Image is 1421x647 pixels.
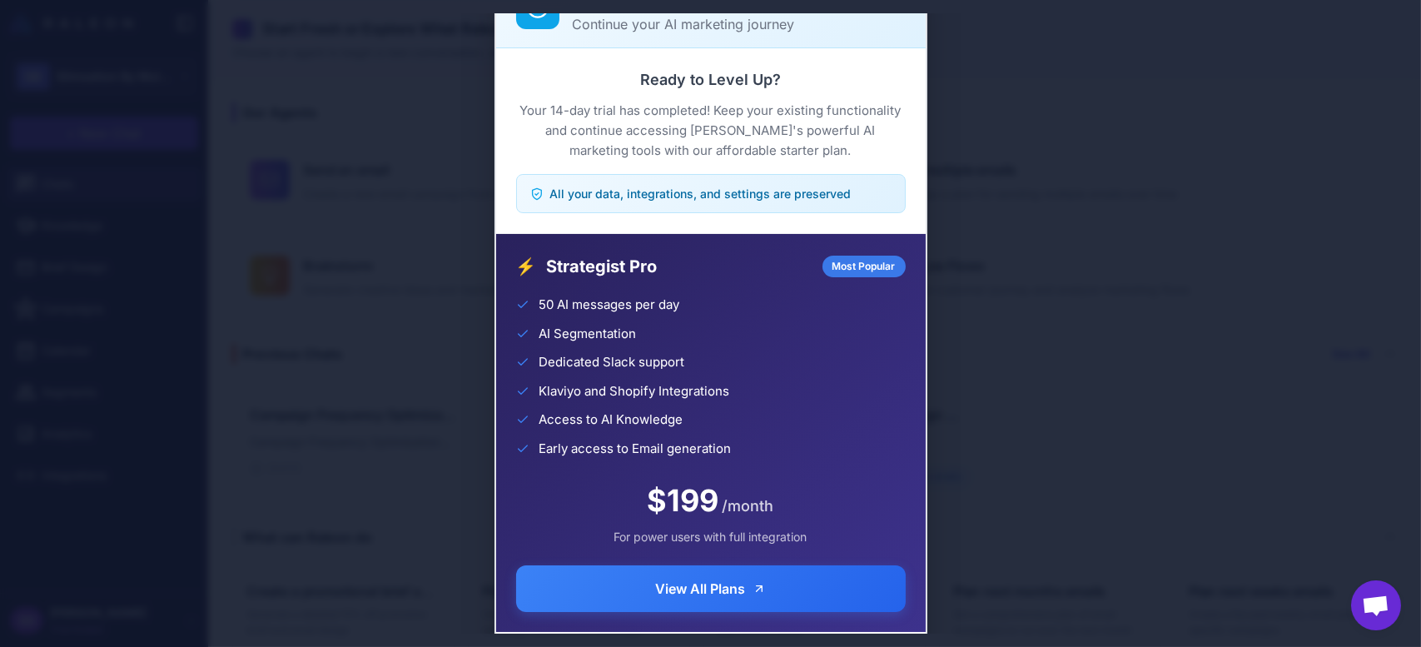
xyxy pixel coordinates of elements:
span: AI Segmentation [539,325,637,344]
span: Access to AI Knowledge [539,411,683,430]
button: View All Plans [516,565,906,612]
span: Strategist Pro [547,254,812,279]
span: $199 [648,478,719,523]
p: Your 14-day trial has completed! Keep your existing functionality and continue accessing [PERSON_... [516,101,906,161]
span: Klaviyo and Shopify Integrations [539,382,730,401]
div: Most Popular [822,256,906,277]
span: Dedicated Slack support [539,353,685,372]
span: All your data, integrations, and settings are preserved [550,185,852,202]
span: View All Plans [656,579,746,599]
div: For power users with full integration [516,528,906,545]
span: Early access to Email generation [539,440,732,459]
span: /month [723,495,774,517]
div: Open chat [1351,580,1401,630]
h3: Ready to Level Up? [516,68,906,91]
span: 50 AI messages per day [539,296,680,315]
span: ⚡ [516,254,537,279]
p: Continue your AI marketing journey [573,14,906,34]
